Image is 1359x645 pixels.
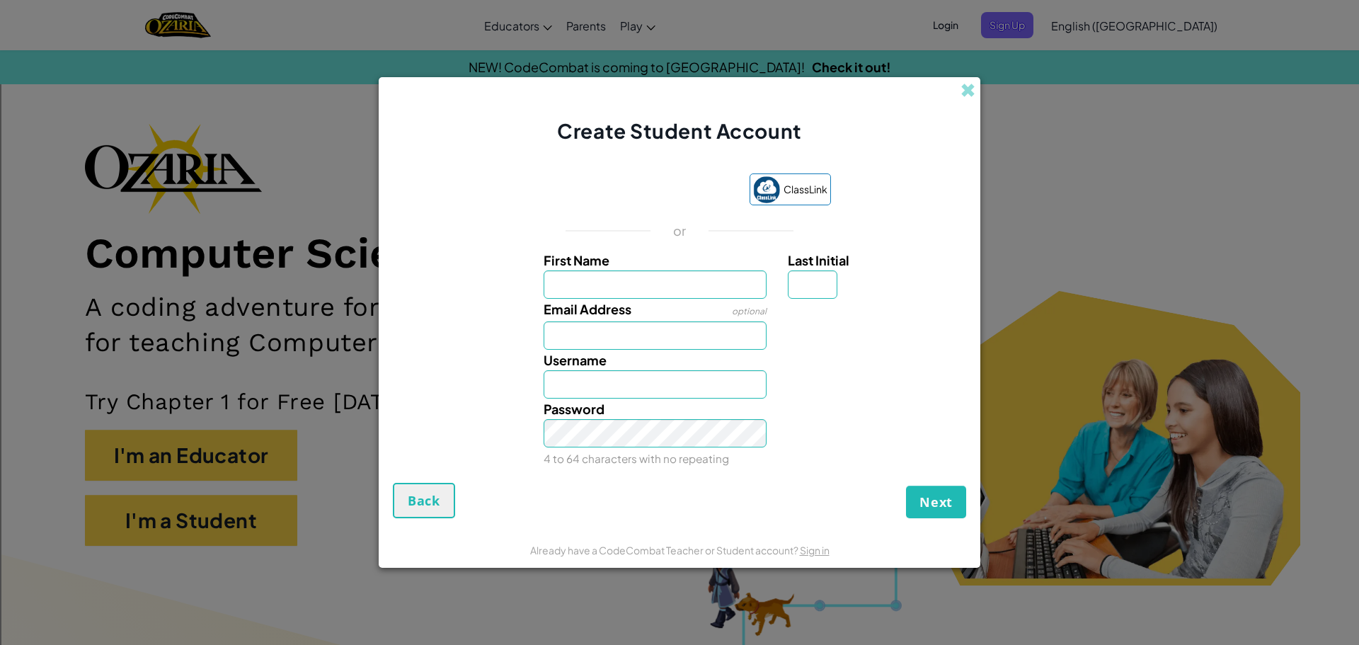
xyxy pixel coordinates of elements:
div: Options [6,57,1353,69]
div: Sign out [6,69,1353,82]
a: Sign in [800,544,830,556]
div: Move To ... [6,31,1353,44]
span: Create Student Account [557,118,801,143]
div: Sort New > Old [6,18,1353,31]
span: Email Address [544,301,631,317]
span: Already have a CodeCombat Teacher or Student account? [530,544,800,556]
span: First Name [544,252,609,268]
div: Rename [6,82,1353,95]
p: or [673,222,687,239]
div: Delete [6,44,1353,57]
span: Username [544,352,607,368]
span: Password [544,401,604,417]
iframe: Sign in with Google Button [521,175,742,206]
div: Move To ... [6,95,1353,108]
span: ClassLink [784,179,827,200]
span: Back [408,492,440,509]
button: Back [393,483,455,518]
img: classlink-logo-small.png [753,176,780,203]
span: optional [732,306,767,316]
small: 4 to 64 characters with no repeating [544,452,729,465]
span: Next [919,493,953,510]
div: Sort A > Z [6,6,1353,18]
span: Last Initial [788,252,849,268]
button: Next [906,486,966,518]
